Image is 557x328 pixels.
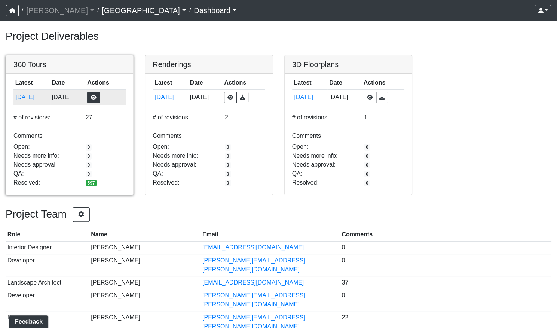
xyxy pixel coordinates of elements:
[340,254,551,276] td: 0
[102,3,186,18] a: [GEOGRAPHIC_DATA]
[340,241,551,254] td: 0
[89,276,201,289] td: [PERSON_NAME]
[201,228,340,241] th: Email
[194,3,237,18] a: Dashboard
[292,89,328,105] td: m6gPHqeE6DJAjJqz47tRiF
[340,228,551,241] th: Comments
[202,257,305,273] a: [PERSON_NAME][EMAIL_ADDRESS][PERSON_NAME][DOMAIN_NAME]
[186,3,194,18] span: /
[89,289,201,311] td: [PERSON_NAME]
[202,244,304,250] a: [EMAIL_ADDRESS][DOMAIN_NAME]
[26,3,94,18] a: [PERSON_NAME]
[154,92,186,102] button: [DATE]
[15,92,48,102] button: [DATE]
[89,254,201,276] td: [PERSON_NAME]
[294,92,325,102] button: [DATE]
[89,228,201,241] th: Name
[6,228,89,241] th: Role
[94,3,102,18] span: /
[340,289,551,311] td: 0
[202,279,304,286] a: [EMAIL_ADDRESS][DOMAIN_NAME]
[19,3,26,18] span: /
[340,276,551,289] td: 37
[153,89,188,105] td: avFcituVdTN5TeZw4YvRD7
[202,292,305,307] a: [PERSON_NAME][EMAIL_ADDRESS][PERSON_NAME][DOMAIN_NAME]
[6,313,50,328] iframe: Ybug feedback widget
[6,289,89,311] td: Developer
[13,89,50,105] td: 93VtKPcPFWh8z7vX4wXbQP
[6,276,89,289] td: Landscape Architect
[6,207,551,222] h3: Project Team
[89,241,201,254] td: [PERSON_NAME]
[6,241,89,254] td: Interior Designer
[6,254,89,276] td: Developer
[6,30,551,43] h3: Project Deliverables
